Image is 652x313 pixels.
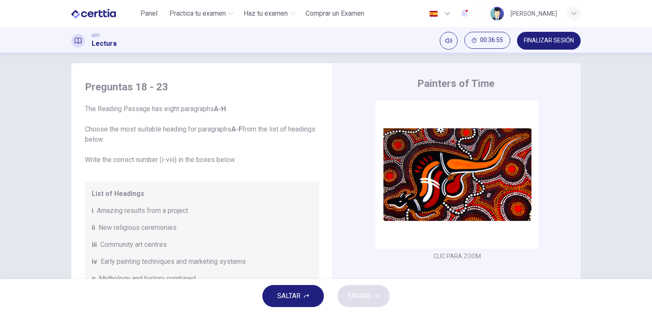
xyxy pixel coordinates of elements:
span: v [92,274,96,284]
span: Comprar un Examen [306,8,364,19]
h4: Painters of Time [417,77,495,90]
h4: Preguntas 18 - 23 [85,80,319,94]
button: Panel [135,6,163,21]
div: Ocultar [464,32,510,50]
button: FINALIZAR SESIÓN [517,32,581,50]
span: SALTAR [277,290,301,302]
span: Community art centres [100,240,167,250]
span: ii [92,223,95,233]
span: iii [92,240,97,250]
b: A-F [231,125,242,133]
span: 00:36:55 [480,37,503,44]
span: Mythology and history combined [99,274,196,284]
span: Practica tu examen [169,8,226,19]
span: New religious ceremonies [98,223,177,233]
img: es [428,11,439,17]
span: List of Headings [92,189,312,199]
a: CERTTIA logo [71,5,135,22]
span: Early painting techniques and marketing systems [101,257,246,267]
span: Haz tu examen [244,8,288,19]
button: SALTAR [262,285,324,307]
span: Panel [141,8,157,19]
span: Amazing results from a project [97,206,188,216]
button: Haz tu examen [240,6,299,21]
div: Silenciar [440,32,458,50]
span: iv [92,257,97,267]
img: CERTTIA logo [71,5,116,22]
button: 00:36:55 [464,32,510,49]
button: Comprar un Examen [302,6,368,21]
span: FINALIZAR SESIÓN [524,37,574,44]
b: A-H [214,105,226,113]
span: CET1 [92,33,100,39]
div: [PERSON_NAME] [511,8,557,19]
span: The Reading Passage has eight paragraphs . Choose the most suitable heading for paragraphs from t... [85,104,319,165]
h1: Lectura [92,39,117,49]
button: Practica tu examen [166,6,237,21]
img: Profile picture [490,7,504,20]
span: i [92,206,93,216]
